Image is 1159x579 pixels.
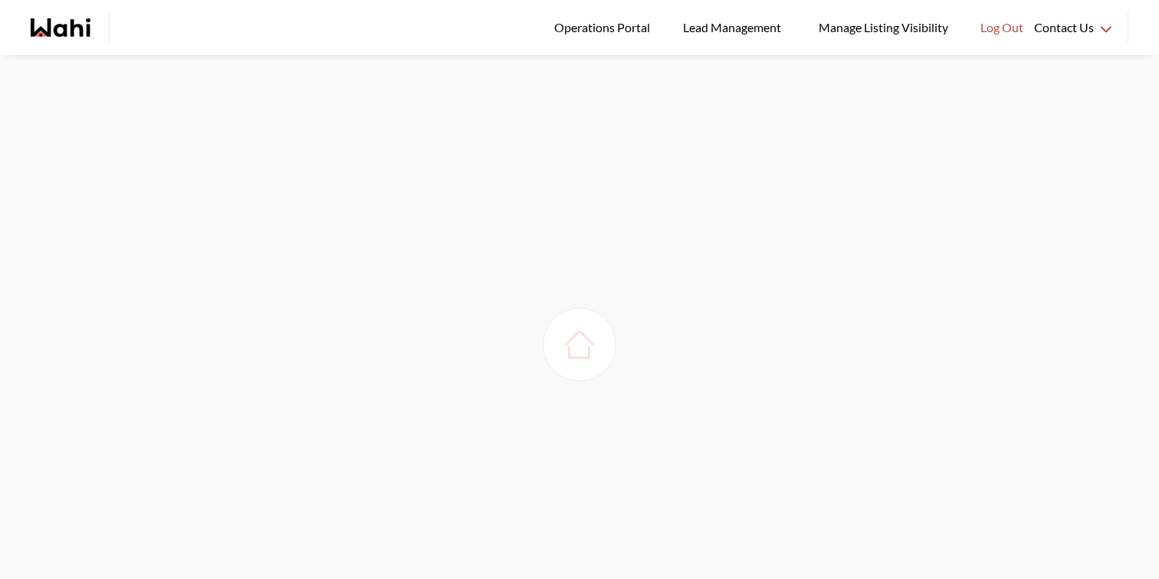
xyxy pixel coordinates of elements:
span: Operations Portal [554,18,655,38]
span: Log Out [980,18,1023,38]
span: Manage Listing Visibility [814,18,953,38]
span: Lead Management [683,18,786,38]
img: loading house image [558,323,601,366]
a: Wahi homepage [31,18,90,37]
